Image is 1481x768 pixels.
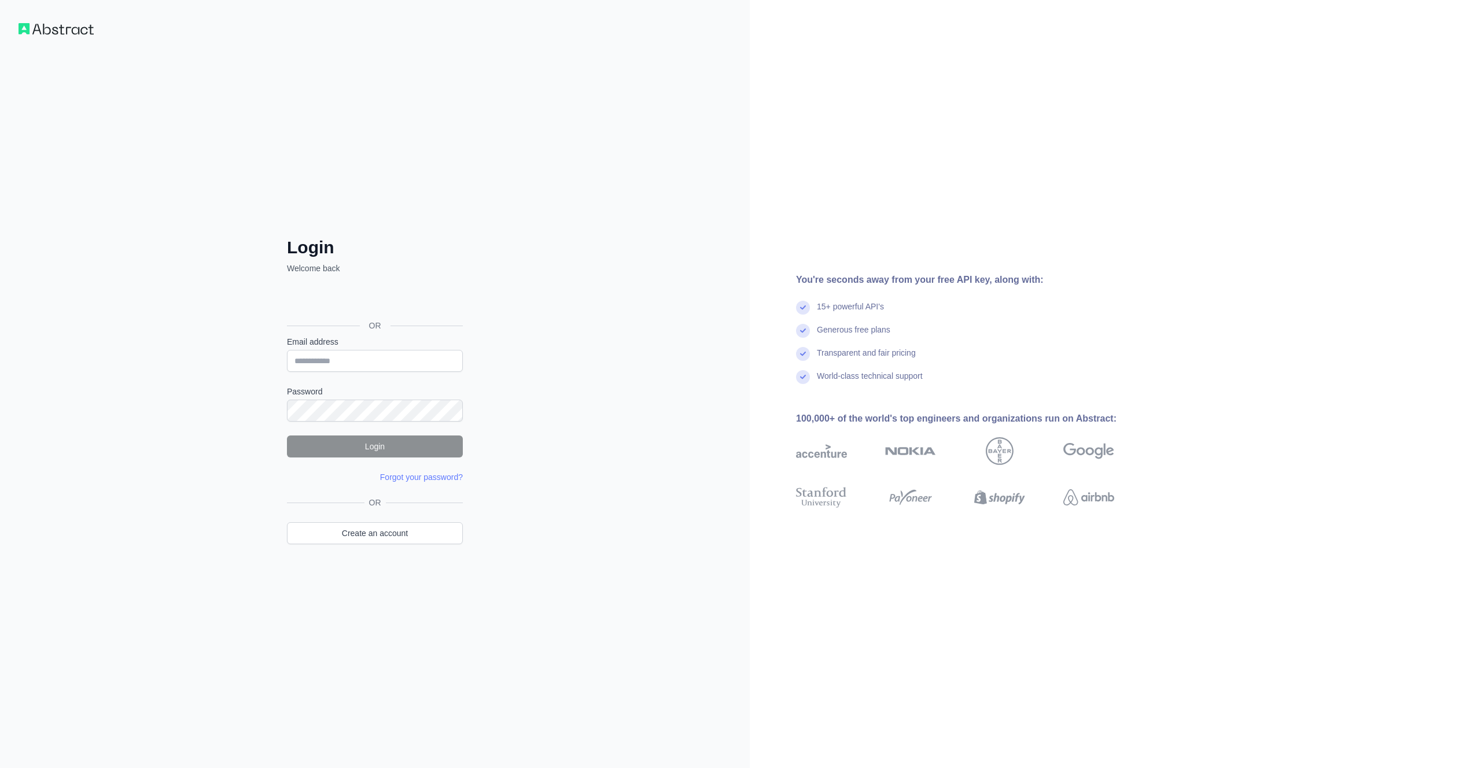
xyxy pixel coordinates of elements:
img: check mark [796,324,810,338]
span: OR [364,497,386,508]
label: Email address [287,336,463,348]
img: check mark [796,347,810,361]
img: accenture [796,437,847,465]
img: airbnb [1063,485,1114,510]
label: Password [287,386,463,397]
div: World-class technical support [817,370,923,393]
span: OR [360,320,390,331]
div: Generous free plans [817,324,890,347]
img: stanford university [796,485,847,510]
a: Create an account [287,522,463,544]
iframe: כפתור לכניסה באמצעות חשבון Google [281,287,466,312]
h2: Login [287,237,463,258]
img: check mark [796,370,810,384]
div: 100,000+ of the world's top engineers and organizations run on Abstract: [796,412,1151,426]
button: Login [287,435,463,457]
div: You're seconds away from your free API key, along with: [796,273,1151,287]
img: google [1063,437,1114,465]
img: shopify [974,485,1025,510]
img: bayer [986,437,1014,465]
img: Workflow [19,23,94,35]
a: Forgot your password? [380,472,463,482]
div: 15+ powerful API's [817,301,884,324]
p: Welcome back [287,263,463,274]
img: check mark [796,301,810,315]
img: nokia [885,437,936,465]
div: Transparent and fair pricing [817,347,916,370]
img: payoneer [885,485,936,510]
